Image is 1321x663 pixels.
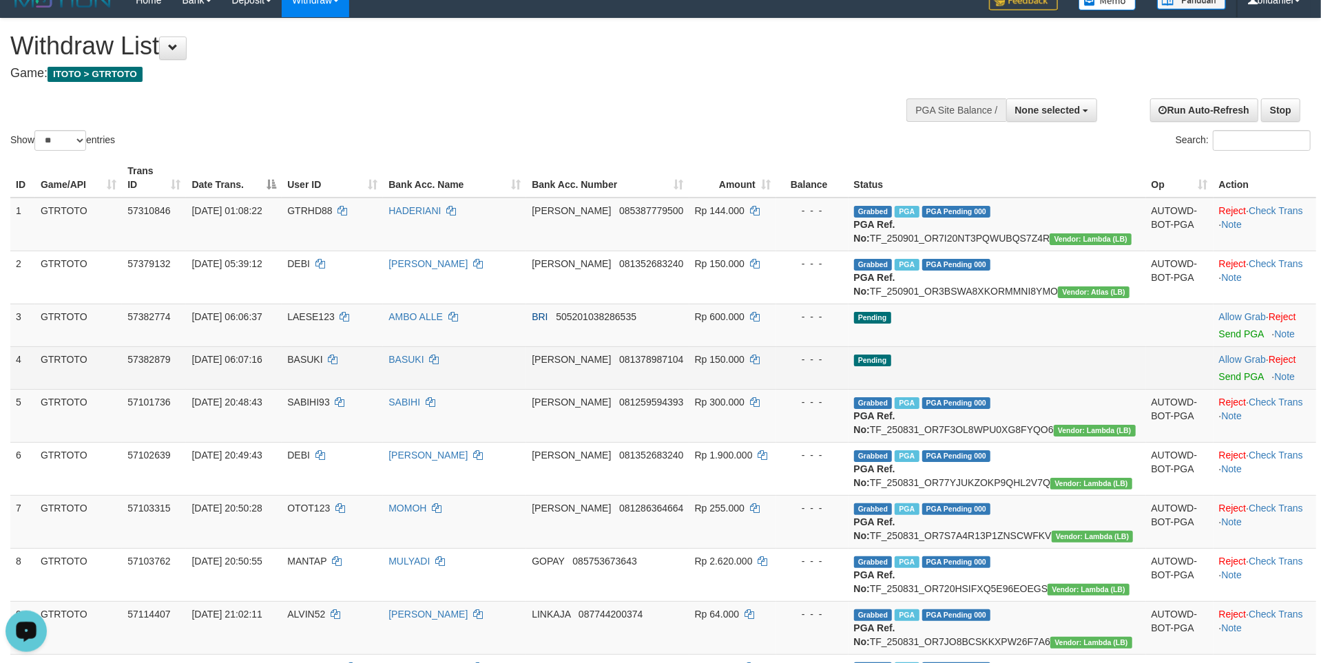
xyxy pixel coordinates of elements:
a: Note [1222,516,1242,527]
span: [DATE] 01:08:22 [191,205,262,216]
span: Vendor URL: https://dashboard.q2checkout.com/secure [1054,425,1136,436]
span: Copy 085753673643 to clipboard [572,556,636,567]
a: Allow Grab [1219,311,1266,322]
b: PGA Ref. No: [854,569,895,594]
td: TF_250831_OR77YJUKZOKP9QHL2V7Q [849,442,1146,495]
td: 9 [10,601,35,654]
td: GTRTOTO [35,251,122,304]
select: Showentries [34,130,86,151]
div: - - - [782,204,843,218]
td: 5 [10,389,35,442]
a: Send PGA [1219,328,1264,339]
span: Rp 600.000 [695,311,745,322]
button: None selected [1006,98,1098,122]
span: Vendor URL: https://dashboard.q2checkout.com/secure [1050,233,1132,245]
span: Grabbed [854,450,893,462]
span: Copy 081286364664 to clipboard [619,503,683,514]
span: LAESE123 [287,311,335,322]
td: AUTOWD-BOT-PGA [1146,442,1214,495]
th: User ID: activate to sort column ascending [282,158,383,198]
span: MANTAP [287,556,326,567]
td: GTRTOTO [35,389,122,442]
span: 57310846 [127,205,170,216]
a: Check Trans [1249,503,1303,514]
td: 6 [10,442,35,495]
span: Marked by bflnoris [895,259,919,271]
span: Rp 1.900.000 [695,450,753,461]
a: MOMOH [388,503,426,514]
td: · · [1214,198,1316,251]
span: Pending [854,355,891,366]
td: 3 [10,304,35,346]
a: Stop [1261,98,1300,122]
a: AMBO ALLE [388,311,443,322]
td: AUTOWD-BOT-PGA [1146,601,1214,654]
th: Bank Acc. Number: activate to sort column ascending [526,158,689,198]
td: · · [1214,251,1316,304]
div: - - - [782,395,843,409]
span: [DATE] 21:02:11 [191,609,262,620]
div: PGA Site Balance / [906,98,1006,122]
span: 57103762 [127,556,170,567]
span: · [1219,354,1269,365]
span: Marked by bflnoris [895,206,919,218]
span: · [1219,311,1269,322]
a: Check Trans [1249,258,1303,269]
span: Vendor URL: https://dashboard.q2checkout.com/secure [1058,286,1130,298]
a: Note [1222,622,1242,633]
a: Reject [1219,450,1247,461]
span: Grabbed [854,397,893,409]
span: Copy 087744200374 to clipboard [579,609,643,620]
span: PGA Pending [922,609,991,621]
span: Copy 081352683240 to clipboard [619,258,683,269]
span: Rp 64.000 [695,609,740,620]
td: 8 [10,548,35,601]
td: GTRTOTO [35,346,122,389]
a: Note [1222,272,1242,283]
b: PGA Ref. No: [854,463,895,488]
td: · · [1214,495,1316,548]
span: 57382774 [127,311,170,322]
span: ALVIN52 [287,609,325,620]
span: Copy 085387779500 to clipboard [619,205,683,216]
span: SABIHI93 [287,397,329,408]
span: DEBI [287,450,310,461]
th: Action [1214,158,1316,198]
td: GTRTOTO [35,548,122,601]
div: - - - [782,554,843,568]
span: Copy 505201038286535 to clipboard [556,311,636,322]
span: [PERSON_NAME] [532,397,611,408]
a: [PERSON_NAME] [388,609,468,620]
td: TF_250901_OR7I20NT3PQWUBQS7Z4R [849,198,1146,251]
span: Grabbed [854,609,893,621]
span: [DATE] 20:49:43 [191,450,262,461]
span: Grabbed [854,206,893,218]
td: AUTOWD-BOT-PGA [1146,389,1214,442]
span: Grabbed [854,503,893,515]
span: [DATE] 06:06:37 [191,311,262,322]
a: Note [1222,410,1242,421]
span: BRI [532,311,548,322]
a: Reject [1269,354,1296,365]
th: Game/API: activate to sort column ascending [35,158,122,198]
td: · · [1214,548,1316,601]
span: PGA Pending [922,503,991,515]
th: Status [849,158,1146,198]
span: PGA Pending [922,450,991,462]
span: [PERSON_NAME] [532,503,611,514]
span: GOPAY [532,556,564,567]
span: PGA Pending [922,397,991,409]
a: [PERSON_NAME] [388,258,468,269]
td: GTRTOTO [35,198,122,251]
div: - - - [782,501,843,515]
a: Send PGA [1219,371,1264,382]
td: TF_250901_OR3BSWA8XKORMMNI8YMO [849,251,1146,304]
span: PGA Pending [922,206,991,218]
a: [PERSON_NAME] [388,450,468,461]
span: BASUKI [287,354,322,365]
span: Copy 081352683240 to clipboard [619,450,683,461]
td: GTRTOTO [35,304,122,346]
div: - - - [782,448,843,462]
span: LINKAJA [532,609,570,620]
span: [PERSON_NAME] [532,450,611,461]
